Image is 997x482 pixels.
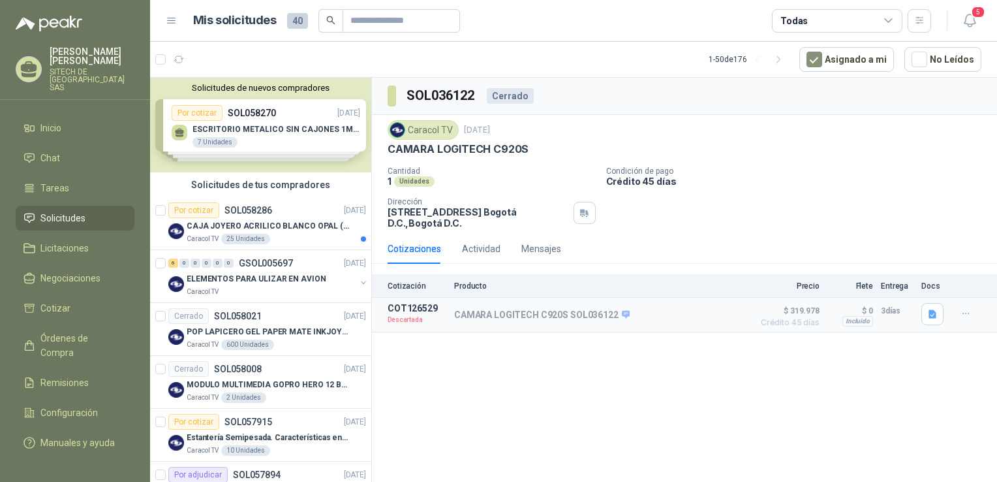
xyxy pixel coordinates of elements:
div: Por cotizar [168,202,219,218]
a: CerradoSOL058008[DATE] Company LogoMODULO MULTIMEDIA GOPRO HERO 12 BLACKCaracol TV2 Unidades [150,356,371,409]
p: SOL057894 [233,470,281,479]
div: Cotizaciones [388,242,441,256]
p: [DATE] [344,257,366,270]
p: [DATE] [344,416,366,428]
a: Manuales y ayuda [16,430,134,455]
div: 2 Unidades [221,393,266,403]
a: Licitaciones [16,236,134,261]
div: Cerrado [487,88,534,104]
a: Configuración [16,400,134,425]
div: Mensajes [521,242,561,256]
p: CAMARA LOGITECH C920S [388,142,529,156]
span: Manuales y ayuda [40,436,115,450]
p: Caracol TV [187,445,219,456]
a: 6 0 0 0 0 0 GSOL005697[DATE] Company LogoELEMENTOS PARA ULIZAR EN AVIONCaracol TV [168,255,369,297]
p: Cotización [388,281,446,291]
a: Inicio [16,116,134,140]
img: Company Logo [168,382,184,398]
p: [PERSON_NAME] [PERSON_NAME] [50,47,134,65]
p: Precio [754,281,820,291]
h3: SOL036122 [406,86,476,106]
a: Por cotizarSOL057915[DATE] Company LogoEstantería Semipesada. Características en el adjuntoCaraco... [150,409,371,462]
p: Caracol TV [187,287,219,297]
img: Company Logo [168,329,184,345]
a: Negociaciones [16,266,134,291]
p: [DATE] [344,204,366,217]
a: Órdenes de Compra [16,326,134,365]
img: Company Logo [168,435,184,451]
div: 1 - 50 de 176 [709,49,789,70]
p: [DATE] [344,363,366,376]
div: Cerrado [168,308,209,324]
p: 1 [388,176,391,187]
p: POP LAPICERO GEL PAPER MATE INKJOY 0.7 (Revisar el adjunto) [187,326,349,338]
p: MODULO MULTIMEDIA GOPRO HERO 12 BLACK [187,379,349,391]
div: 0 [191,259,200,268]
a: Solicitudes [16,206,134,231]
p: CAMARA LOGITECH C920S SOL036122 [454,310,630,321]
p: Crédito 45 días [606,176,992,187]
a: Por cotizarSOL058286[DATE] Company LogoCAJA JOYERO ACRILICO BLANCO OPAL (En el adjunto mas detall... [150,197,371,250]
a: Cotizar [16,296,134,321]
p: [DATE] [344,310,366,323]
div: 25 Unidades [221,234,270,244]
button: No Leídos [904,47,981,72]
p: Entrega [881,281,913,291]
p: $ 0 [827,303,873,319]
div: 600 Unidades [221,340,274,350]
p: Caracol TV [187,340,219,350]
span: 40 [287,13,308,29]
p: SITECH DE [GEOGRAPHIC_DATA] SAS [50,68,134,91]
span: Licitaciones [40,241,89,255]
p: SOL058021 [214,312,262,321]
img: Company Logo [168,223,184,239]
div: Solicitudes de tus compradores [150,172,371,197]
p: Caracol TV [187,234,219,244]
span: Crédito 45 días [754,319,820,327]
div: Solicitudes de nuevos compradoresPor cotizarSOL058270[DATE] ESCRITORIO METALICO SIN CAJONES 1METR... [150,78,371,172]
p: Estantería Semipesada. Características en el adjunto [187,432,349,444]
div: Incluido [842,316,873,327]
p: SOL058008 [214,364,262,374]
a: CerradoSOL058021[DATE] Company LogoPOP LAPICERO GEL PAPER MATE INKJOY 0.7 (Revisar el adjunto)Car... [150,303,371,356]
div: 0 [202,259,211,268]
p: Flete [827,281,873,291]
div: Cerrado [168,361,209,377]
p: [DATE] [464,124,490,137]
div: Por cotizar [168,414,219,430]
p: [DATE] [344,469,366,481]
div: 6 [168,259,178,268]
span: Inicio [40,121,61,135]
h1: Mis solicitudes [193,11,277,30]
div: 0 [179,259,189,268]
p: CAJA JOYERO ACRILICO BLANCO OPAL (En el adjunto mas detalle) [187,220,349,233]
p: SOL058286 [224,206,272,215]
span: Tareas [40,181,69,195]
span: Cotizar [40,301,70,315]
p: Docs [921,281,947,291]
div: Caracol TV [388,120,459,140]
div: 0 [213,259,222,268]
p: Dirección [388,197,568,206]
div: Actividad [462,242,500,256]
p: GSOL005697 [239,259,293,268]
span: Configuración [40,406,98,420]
img: Company Logo [390,123,405,137]
p: [STREET_ADDRESS] Bogotá D.C. , Bogotá D.C. [388,206,568,229]
span: Chat [40,151,60,165]
div: Unidades [394,176,435,187]
p: Cantidad [388,167,596,176]
span: Órdenes de Compra [40,331,122,360]
p: Descartada [388,313,446,327]
span: Negociaciones [40,271,100,285]
p: SOL057915 [224,417,272,426]
button: 5 [958,9,981,33]
a: Remisiones [16,370,134,395]
span: $ 319.978 [754,303,820,319]
div: 10 Unidades [221,445,270,456]
button: Solicitudes de nuevos compradores [155,83,366,93]
p: ELEMENTOS PARA ULIZAR EN AVION [187,273,326,285]
img: Logo peakr [16,16,82,31]
img: Company Logo [168,276,184,292]
div: Todas [780,14,808,28]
